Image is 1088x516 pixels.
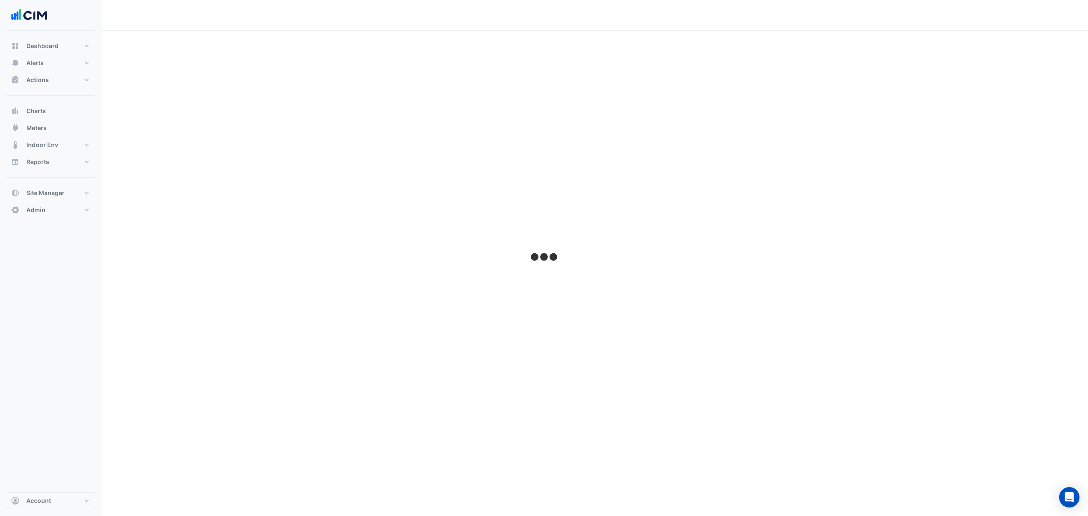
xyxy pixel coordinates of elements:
[7,153,95,170] button: Reports
[11,189,20,197] app-icon: Site Manager
[7,201,95,218] button: Admin
[26,59,44,67] span: Alerts
[26,42,59,50] span: Dashboard
[11,59,20,67] app-icon: Alerts
[26,206,45,214] span: Admin
[26,158,49,166] span: Reports
[7,37,95,54] button: Dashboard
[11,76,20,84] app-icon: Actions
[26,141,58,149] span: Indoor Env
[7,71,95,88] button: Actions
[10,7,48,24] img: Company Logo
[7,136,95,153] button: Indoor Env
[26,496,51,505] span: Account
[26,189,65,197] span: Site Manager
[11,158,20,166] app-icon: Reports
[11,141,20,149] app-icon: Indoor Env
[26,107,46,115] span: Charts
[11,107,20,115] app-icon: Charts
[7,54,95,71] button: Alerts
[7,184,95,201] button: Site Manager
[11,124,20,132] app-icon: Meters
[1059,487,1079,507] div: Open Intercom Messenger
[7,102,95,119] button: Charts
[11,42,20,50] app-icon: Dashboard
[7,119,95,136] button: Meters
[11,206,20,214] app-icon: Admin
[7,492,95,509] button: Account
[26,76,49,84] span: Actions
[26,124,47,132] span: Meters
